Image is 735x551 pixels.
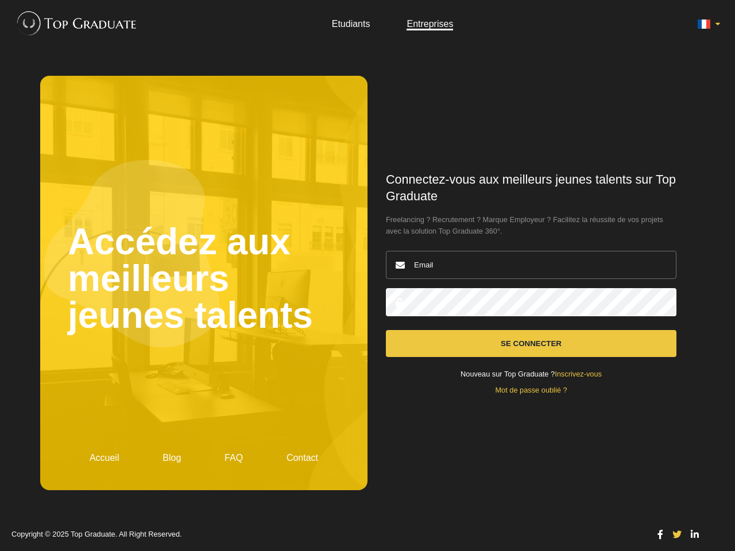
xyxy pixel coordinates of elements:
[386,172,676,205] h1: Connectez-vous aux meilleurs jeunes talents sur Top Graduate
[386,214,676,237] span: Freelancing ? Recrutement ? Marque Employeur ? Facilitez la réussite de vos projets avec la solut...
[90,453,119,463] a: Accueil
[11,531,644,538] p: Copyright © 2025 Top Graduate. All Right Reserved.
[495,386,567,394] a: Mot de passe oublié ?
[407,19,453,29] a: Entreprises
[68,103,340,454] h2: Accédez aux meilleurs jeunes talents
[11,6,137,40] img: Top Graduate
[163,453,181,463] a: Blog
[386,251,676,279] input: Email
[287,453,318,463] a: Contact
[555,370,602,378] a: Inscrivez-vous
[332,19,370,29] a: Etudiants
[225,453,243,463] a: FAQ
[386,330,676,357] button: Se connecter
[386,371,676,378] div: Nouveau sur Top Graduate ?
